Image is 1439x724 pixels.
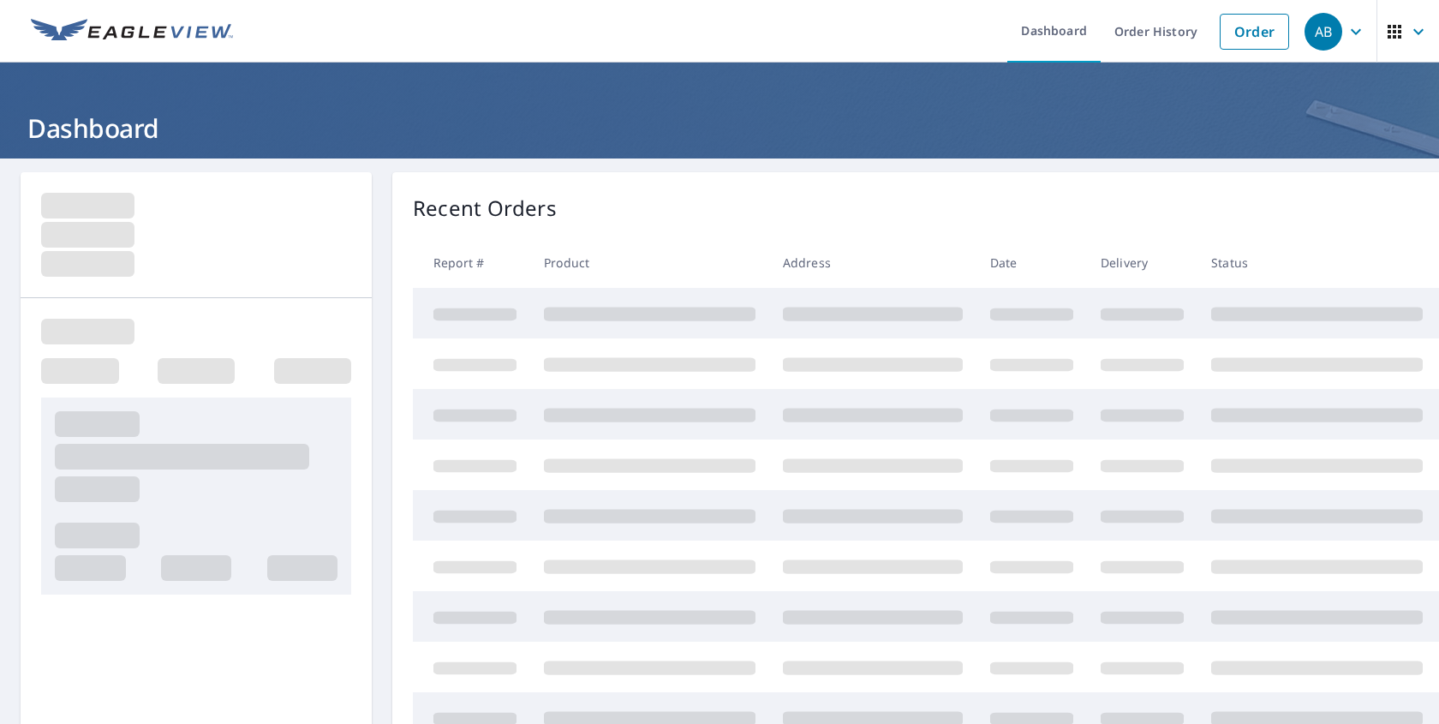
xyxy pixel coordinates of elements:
img: EV Logo [31,19,233,45]
p: Recent Orders [413,193,557,224]
th: Report # [413,237,530,288]
th: Address [769,237,976,288]
th: Delivery [1087,237,1197,288]
th: Status [1197,237,1436,288]
div: AB [1305,13,1342,51]
h1: Dashboard [21,111,1418,146]
th: Product [530,237,769,288]
a: Order [1220,14,1289,50]
th: Date [976,237,1087,288]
